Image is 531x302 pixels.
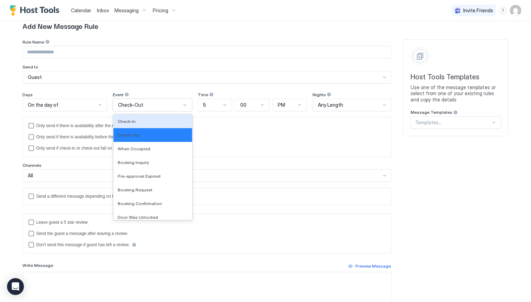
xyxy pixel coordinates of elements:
[97,7,109,13] span: Inbox
[36,146,162,151] div: Only send if check-in or check-out fall on selected days of the week
[7,278,24,295] div: Open Intercom Messenger
[36,231,127,236] div: Send the guest a message after leaving a review
[22,163,41,168] span: Channels
[411,110,452,115] span: Message Templates
[118,119,136,124] span: Check-In
[114,7,139,14] span: Messaging
[499,6,507,15] div: menu
[510,5,521,16] div: User profile
[240,102,247,108] span: 00
[36,194,169,199] div: Send a different message depending on the guest's preferred language
[28,172,33,179] span: All
[411,84,501,103] span: Use one of the message templates or select from one of your existing rules and copy the details
[28,74,42,80] span: Guest
[28,231,386,236] div: sendMessageAfterLeavingReview
[118,173,160,179] span: Pre-approval Expired
[28,123,386,129] div: afterReservation
[10,5,63,16] a: Host Tools Logo
[28,193,386,199] div: languagesEnabled
[318,102,343,108] span: Any Length
[22,92,33,97] span: Days
[411,73,501,81] span: Host Tools Templates
[118,187,152,192] span: Booking Request
[278,102,285,108] span: PM
[71,7,91,13] span: Calendar
[36,134,136,139] div: Only send if there is availability before the reservation
[97,7,109,14] a: Inbox
[118,215,158,220] span: Door Was Unlocked
[28,242,386,248] div: disableMessageAfterReview
[22,39,44,45] span: Rule Name
[463,7,493,14] span: Invite Friends
[22,263,53,268] span: Write Message
[118,201,162,206] span: Booking Confirmation
[118,160,149,165] span: Booking Inquiry
[118,132,139,138] span: Check-Out
[198,92,208,97] span: Time
[28,102,58,108] span: On the day of
[28,134,386,140] div: beforeReservation
[71,7,91,14] a: Calendar
[355,263,391,269] div: Preview Message
[22,20,509,31] span: Add New Message Rule
[28,219,386,225] div: reviewEnabled
[203,102,206,108] span: 5
[36,220,88,225] div: Leave guest a 5 star review
[22,64,38,70] span: Send to
[113,92,124,97] span: Event
[36,242,130,247] div: Don't send this message if guest has left a review.
[313,92,326,97] span: Nights
[347,262,392,270] button: Preview Message
[118,146,150,151] span: When Occupied
[28,145,386,151] div: isLimited
[118,102,143,108] span: Check-Out
[23,46,392,58] input: Input Field
[36,123,133,128] div: Only send if there is availability after the reservation
[153,7,168,14] span: Pricing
